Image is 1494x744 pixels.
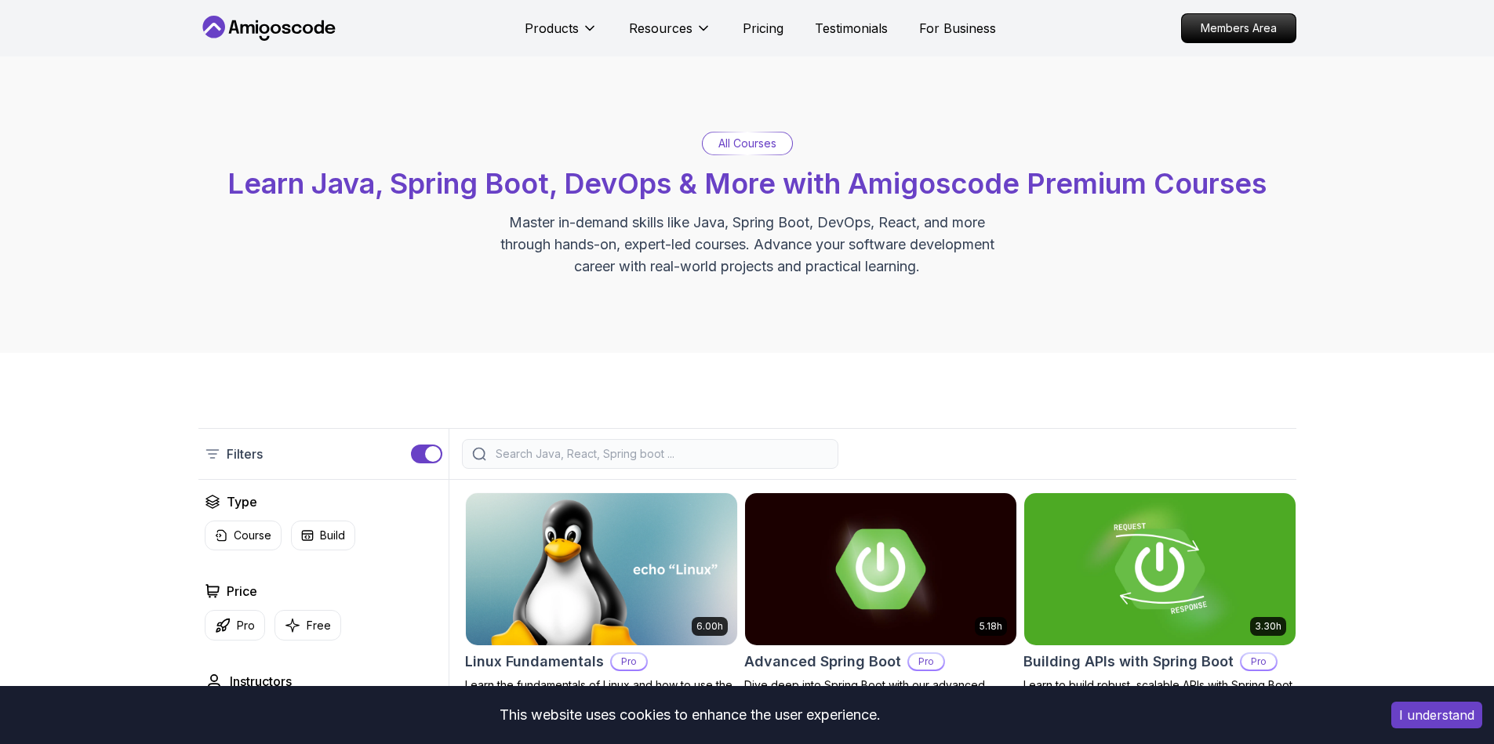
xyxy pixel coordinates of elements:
p: Pro [909,654,943,670]
a: Testimonials [815,19,888,38]
p: Pro [237,618,255,633]
p: Pro [612,654,646,670]
button: Products [525,19,598,50]
p: Learn the fundamentals of Linux and how to use the command line [465,677,738,709]
img: Building APIs with Spring Boot card [1024,493,1296,645]
button: Free [274,610,341,641]
h2: Price [227,582,257,601]
a: Pricing [743,19,783,38]
input: Search Java, React, Spring boot ... [493,446,828,462]
span: Learn Java, Spring Boot, DevOps & More with Amigoscode Premium Courses [227,166,1267,201]
div: This website uses cookies to enhance the user experience. [12,698,1368,732]
p: Resources [629,19,692,38]
button: Resources [629,19,711,50]
p: Pro [1241,654,1276,670]
h2: Building APIs with Spring Boot [1023,651,1234,673]
h2: Type [227,492,257,511]
p: Build [320,528,345,543]
button: Build [291,521,355,550]
p: All Courses [718,136,776,151]
h2: Instructors [230,672,292,691]
img: Linux Fundamentals card [466,493,737,645]
p: Filters [227,445,263,463]
a: Linux Fundamentals card6.00hLinux FundamentalsProLearn the fundamentals of Linux and how to use t... [465,492,738,709]
button: Accept cookies [1391,702,1482,728]
button: Pro [205,610,265,641]
a: Members Area [1181,13,1296,43]
p: Free [307,618,331,633]
p: 6.00h [696,620,723,633]
img: Advanced Spring Boot card [745,493,1016,645]
p: Dive deep into Spring Boot with our advanced course, designed to take your skills from intermedia... [744,677,1017,724]
p: Products [525,19,579,38]
button: Course [205,521,282,550]
p: Members Area [1182,14,1296,42]
p: Course [234,528,271,543]
p: Master in-demand skills like Java, Spring Boot, DevOps, React, and more through hands-on, expert-... [484,212,1011,278]
p: 3.30h [1255,620,1281,633]
a: For Business [919,19,996,38]
h2: Advanced Spring Boot [744,651,901,673]
h2: Linux Fundamentals [465,651,604,673]
a: Advanced Spring Boot card5.18hAdvanced Spring BootProDive deep into Spring Boot with our advanced... [744,492,1017,724]
p: 5.18h [980,620,1002,633]
p: Learn to build robust, scalable APIs with Spring Boot, mastering REST principles, JSON handling, ... [1023,677,1296,724]
a: Building APIs with Spring Boot card3.30hBuilding APIs with Spring BootProLearn to build robust, s... [1023,492,1296,724]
